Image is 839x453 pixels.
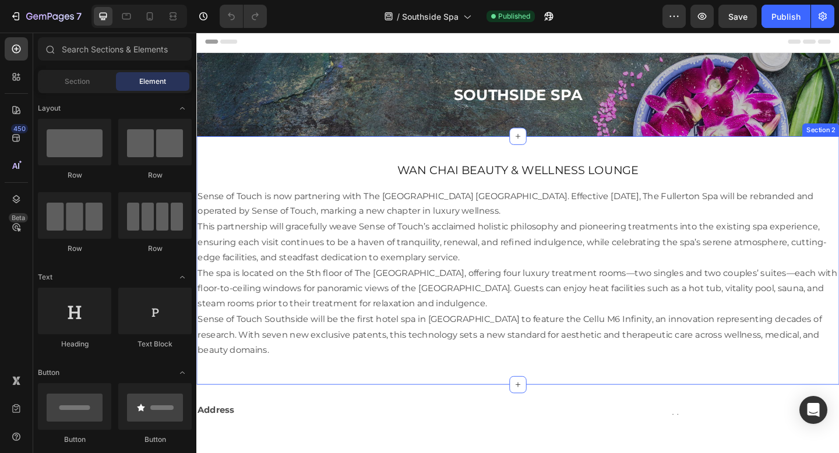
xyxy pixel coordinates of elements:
p: Sense of Touch Southside will be the first hotel spa in [GEOGRAPHIC_DATA] to feature the Cellu M6... [1,306,698,356]
div: Heading [38,339,111,349]
span: Toggle open [173,99,192,118]
div: Row [38,170,111,181]
div: Beta [9,213,28,222]
p: 7 [76,9,82,23]
span: Layout [38,103,61,114]
span: Section [65,76,90,87]
span: Toggle open [173,363,192,382]
p: Sense of Touch is now partnering with The [GEOGRAPHIC_DATA] [GEOGRAPHIC_DATA]. Effective [DATE], ... [1,172,698,206]
strong: Address [1,407,41,418]
div: Button [38,434,111,445]
div: Row [38,243,111,254]
span: Southside Spa [402,10,459,23]
input: Search Sections & Elements [38,37,192,61]
span: Text [38,272,52,282]
button: 7 [5,5,87,28]
div: Section 2 [661,102,697,113]
div: 450 [11,124,28,133]
span: / [397,10,400,23]
span: Map [352,413,699,427]
div: Row [118,170,192,181]
span: Published [498,11,530,22]
iframe: Design area [196,31,839,415]
span: Button [38,367,59,378]
div: Undo/Redo [220,5,267,28]
span: Toggle open [173,268,192,286]
p: This partnership will gracefully weave Sense of Touch’s acclaimed holistic philosophy and pioneer... [1,205,698,255]
span: Save [728,12,748,22]
button: Save [718,5,757,28]
div: Row [118,243,192,254]
div: Open Intercom Messenger [799,396,827,424]
p: The spa is located on the 5th floor of The [GEOGRAPHIC_DATA], offering four luxury treatment room... [1,256,698,306]
span: Element [139,76,166,87]
div: Text Block [118,339,192,349]
button: Publish [762,5,810,28]
div: Button [118,434,192,445]
div: Publish [771,10,801,23]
